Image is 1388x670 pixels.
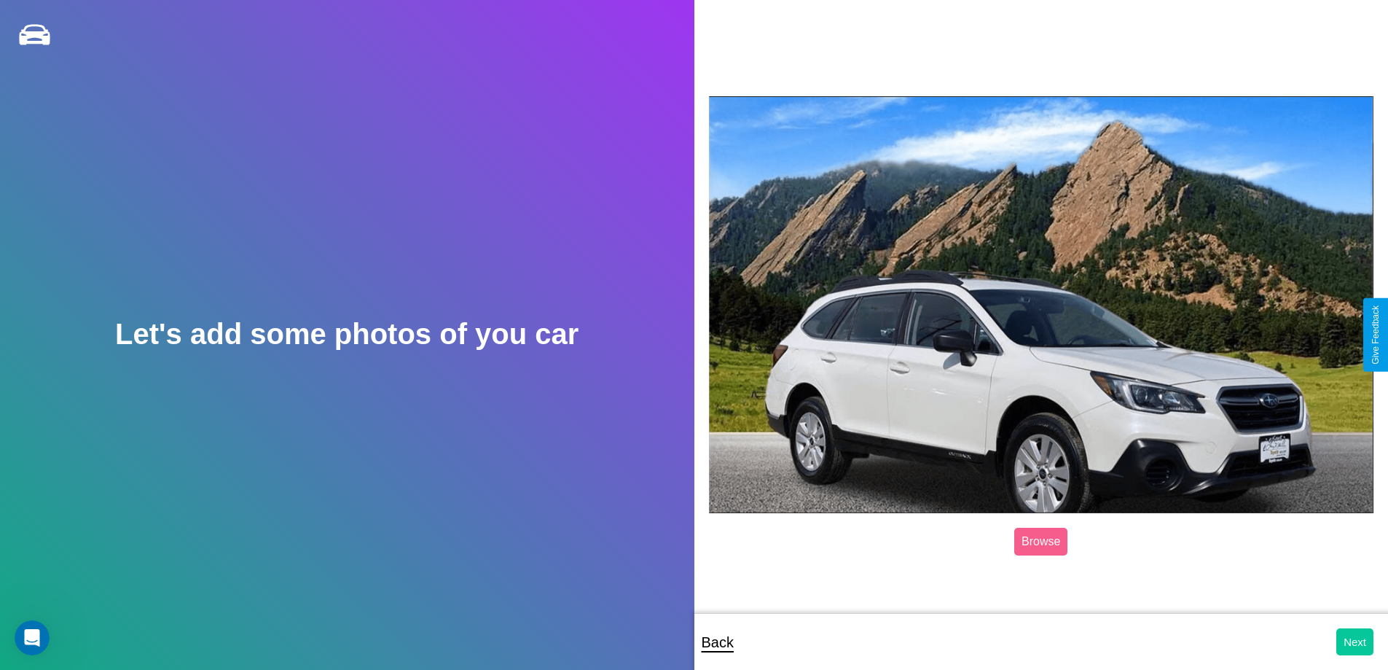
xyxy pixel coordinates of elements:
div: Give Feedback [1371,305,1381,365]
iframe: Intercom live chat [15,620,50,655]
h2: Let's add some photos of you car [115,318,579,351]
img: posted [709,96,1374,513]
p: Back [702,629,734,655]
label: Browse [1014,528,1067,556]
button: Next [1336,628,1373,655]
